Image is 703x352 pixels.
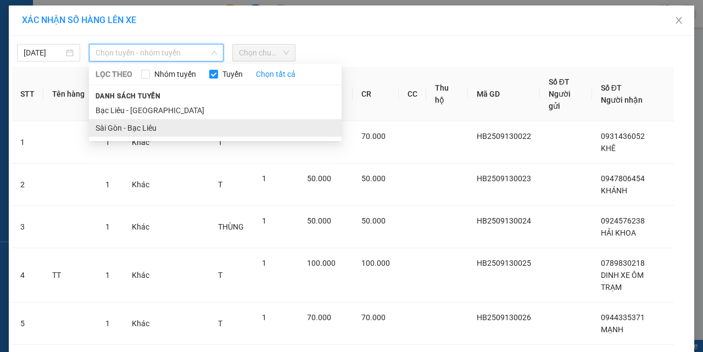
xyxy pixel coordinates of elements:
[262,174,266,183] span: 1
[601,83,622,92] span: Số ĐT
[262,216,266,225] span: 1
[218,68,247,80] span: Tuyến
[63,40,72,49] span: phone
[477,216,531,225] span: HB2509130024
[5,38,209,52] li: 0946 508 595
[218,180,222,189] span: T
[105,319,110,328] span: 1
[601,96,643,104] span: Người nhận
[256,68,295,80] a: Chọn tất cả
[601,228,636,237] span: HẢI KHOA
[601,325,623,334] span: MẠNH
[150,68,200,80] span: Nhóm tuyến
[218,138,222,147] span: T
[307,174,331,183] span: 50.000
[43,67,97,121] th: Tên hàng
[361,132,386,141] span: 70.000
[105,180,110,189] span: 1
[218,222,244,231] span: THÙNG
[361,259,390,267] span: 100.000
[89,102,342,119] li: Bạc Liêu - [GEOGRAPHIC_DATA]
[353,67,399,121] th: CR
[63,7,146,21] b: Nhà Xe Hà My
[262,259,266,267] span: 1
[601,271,644,292] span: DINH XE ÔM TRẠM
[477,132,531,141] span: HB2509130022
[361,174,386,183] span: 50.000
[89,119,342,137] li: Sài Gòn - Bạc Liêu
[5,69,127,87] b: GỬI : VP Hoà Bình
[468,67,540,121] th: Mã GD
[105,138,110,147] span: 1
[674,16,683,25] span: close
[477,259,531,267] span: HB2509130025
[123,303,158,345] td: Khác
[123,164,158,206] td: Khác
[307,313,331,322] span: 70.000
[123,121,158,164] td: Khác
[218,319,222,328] span: T
[12,67,43,121] th: STT
[262,313,266,322] span: 1
[12,206,43,248] td: 3
[663,5,694,36] button: Close
[12,303,43,345] td: 5
[96,44,217,61] span: Chọn tuyến - nhóm tuyến
[218,271,222,280] span: T
[12,121,43,164] td: 1
[307,216,331,225] span: 50.000
[239,44,289,61] span: Chọn chuyến
[549,77,570,86] span: Số ĐT
[361,216,386,225] span: 50.000
[105,271,110,280] span: 1
[24,47,64,59] input: 13/09/2025
[123,206,158,248] td: Khác
[399,67,426,121] th: CC
[22,15,136,25] span: XÁC NHẬN SỐ HÀNG LÊN XE
[601,259,645,267] span: 0789830218
[43,248,97,303] td: TT
[211,49,217,56] span: down
[549,90,571,110] span: Người gửi
[89,91,168,101] span: Danh sách tuyến
[361,313,386,322] span: 70.000
[601,174,645,183] span: 0947806454
[96,68,132,80] span: LỌC THEO
[307,259,336,267] span: 100.000
[12,248,43,303] td: 4
[477,174,531,183] span: HB2509130023
[105,222,110,231] span: 1
[12,164,43,206] td: 2
[426,67,468,121] th: Thu hộ
[601,313,645,322] span: 0944335371
[601,216,645,225] span: 0924576238
[123,248,158,303] td: Khác
[63,26,72,35] span: environment
[601,186,627,195] span: KHÁNH
[601,132,645,141] span: 0931436052
[601,144,616,153] span: KHÊ
[477,313,531,322] span: HB2509130026
[5,24,209,38] li: 995 [PERSON_NAME]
